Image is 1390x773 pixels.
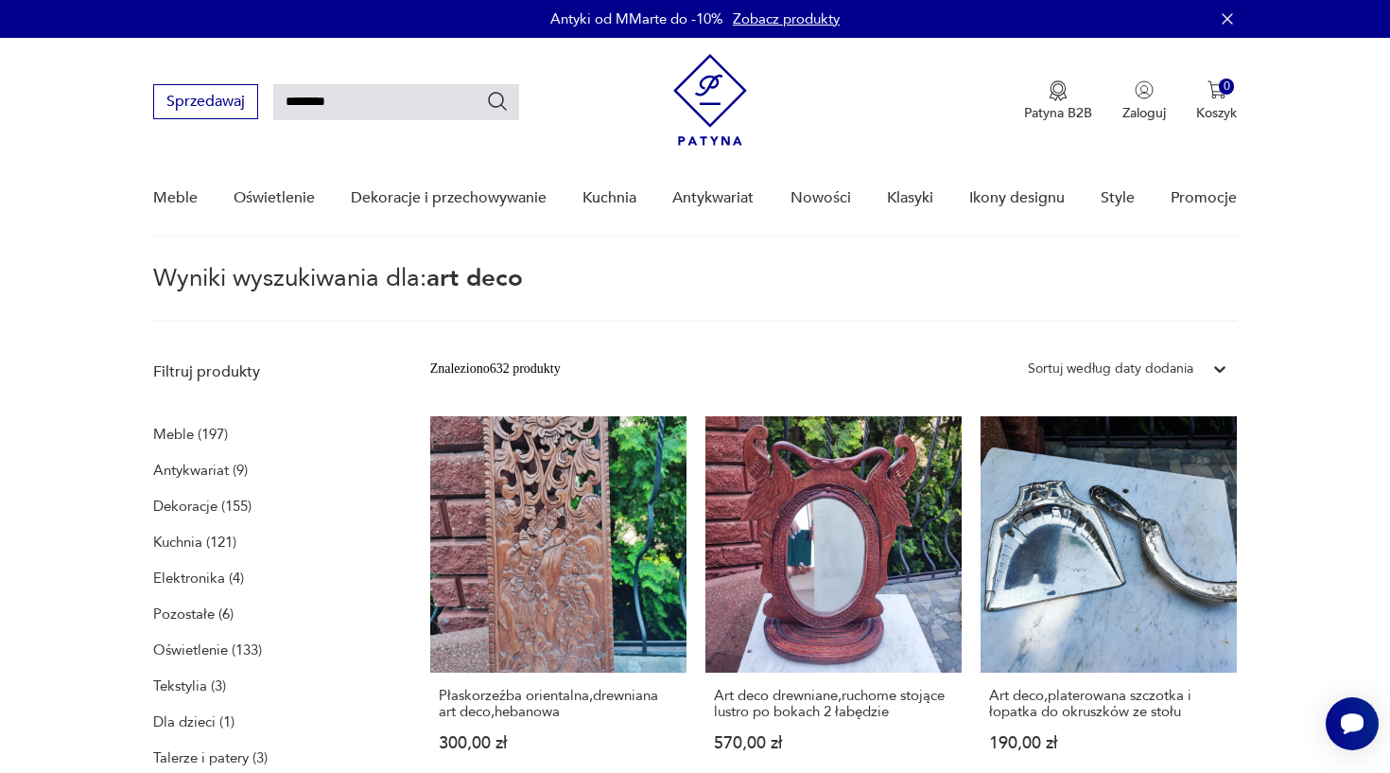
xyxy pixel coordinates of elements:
a: Meble (197) [153,421,228,448]
button: Sprzedawaj [153,84,258,119]
img: Ikona koszyka [1208,80,1226,99]
p: Filtruj produkty [153,361,385,382]
img: Patyna - sklep z meblami i dekoracjami vintage [673,54,747,146]
a: Talerze i patery (3) [153,745,268,771]
h3: Art deco drewniane,ruchome stojące lustro po bokach 2 łabędzie [714,688,953,720]
a: Elektronika (4) [153,565,244,591]
img: Ikonka użytkownika [1135,80,1154,99]
h3: Płaskorzeźba orientalna,drewniana art deco,hebanowa [439,688,678,720]
a: Dla dzieci (1) [153,709,235,735]
span: art deco [426,261,523,295]
a: Oświetlenie [234,162,315,235]
a: Pozostałe (6) [153,601,234,627]
p: Zaloguj [1122,104,1166,122]
img: Ikona medalu [1049,80,1068,101]
a: Promocje [1171,162,1237,235]
a: Style [1101,162,1135,235]
div: 0 [1219,79,1235,95]
p: Antyki od MMarte do -10% [550,9,723,28]
a: Dekoracje i przechowywanie [351,162,547,235]
a: Tekstylia (3) [153,673,226,699]
a: Meble [153,162,198,235]
a: Ikony designu [969,162,1065,235]
a: Nowości [791,162,851,235]
a: Ikona medaluPatyna B2B [1024,80,1092,122]
div: Znaleziono 632 produkty [430,359,561,379]
button: Patyna B2B [1024,80,1092,122]
a: Antykwariat (9) [153,457,248,483]
p: 300,00 zł [439,735,678,751]
iframe: Smartsupp widget button [1326,697,1379,750]
button: Zaloguj [1122,80,1166,122]
a: Zobacz produkty [733,9,840,28]
p: Wyniki wyszukiwania dla: [153,267,1238,322]
p: 570,00 zł [714,735,953,751]
button: 0Koszyk [1196,80,1237,122]
a: Antykwariat [672,162,754,235]
div: Sortuj według daty dodania [1028,359,1193,379]
p: Koszyk [1196,104,1237,122]
h3: Art deco,platerowana szczotka i łopatka do okruszków ze stołu [989,688,1228,720]
a: Sprzedawaj [153,97,258,110]
p: 190,00 zł [989,735,1228,751]
a: Dekoracje (155) [153,493,252,519]
button: Szukaj [486,90,509,113]
a: Oświetlenie (133) [153,637,262,663]
a: Kuchnia (121) [153,529,236,555]
a: Kuchnia [582,162,636,235]
a: Klasyki [887,162,933,235]
p: Patyna B2B [1024,104,1092,122]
